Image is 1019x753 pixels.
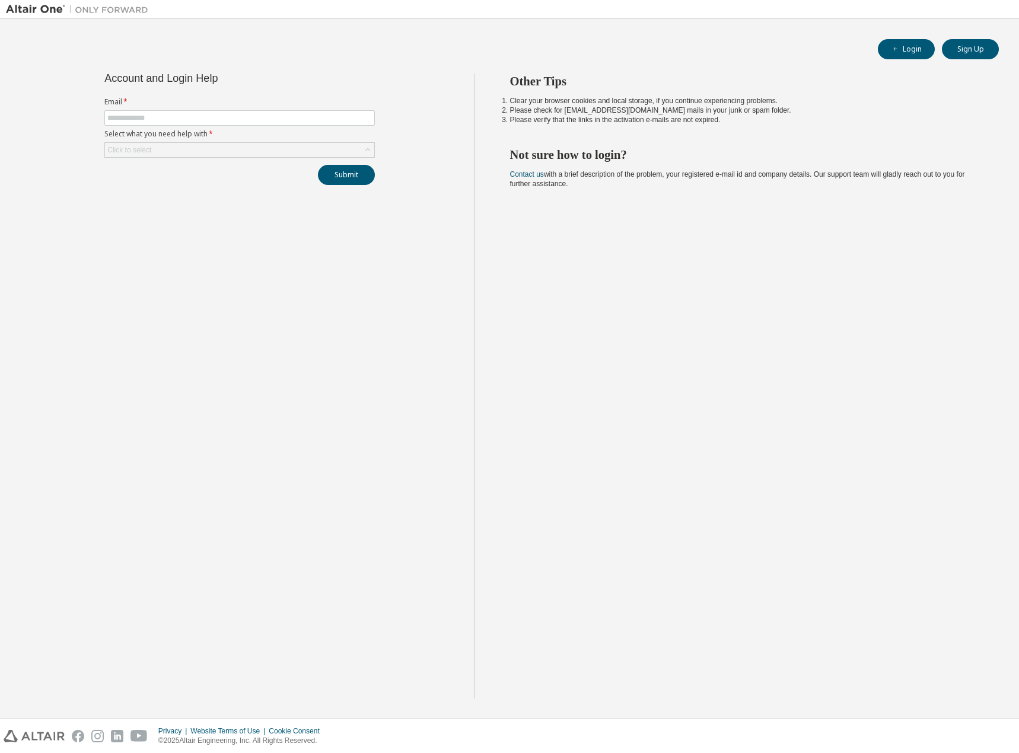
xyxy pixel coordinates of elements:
[510,96,978,106] li: Clear your browser cookies and local storage, if you continue experiencing problems.
[107,145,151,155] div: Click to select
[190,726,269,736] div: Website Terms of Use
[104,129,375,139] label: Select what you need help with
[510,170,965,188] span: with a brief description of the problem, your registered e-mail id and company details. Our suppo...
[104,74,321,83] div: Account and Login Help
[130,730,148,742] img: youtube.svg
[6,4,154,15] img: Altair One
[72,730,84,742] img: facebook.svg
[105,143,374,157] div: Click to select
[4,730,65,742] img: altair_logo.svg
[158,736,327,746] p: © 2025 Altair Engineering, Inc. All Rights Reserved.
[91,730,104,742] img: instagram.svg
[510,106,978,115] li: Please check for [EMAIL_ADDRESS][DOMAIN_NAME] mails in your junk or spam folder.
[942,39,999,59] button: Sign Up
[510,115,978,125] li: Please verify that the links in the activation e-mails are not expired.
[510,170,544,178] a: Contact us
[158,726,190,736] div: Privacy
[318,165,375,185] button: Submit
[104,97,375,107] label: Email
[269,726,326,736] div: Cookie Consent
[111,730,123,742] img: linkedin.svg
[878,39,935,59] button: Login
[510,147,978,162] h2: Not sure how to login?
[510,74,978,89] h2: Other Tips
